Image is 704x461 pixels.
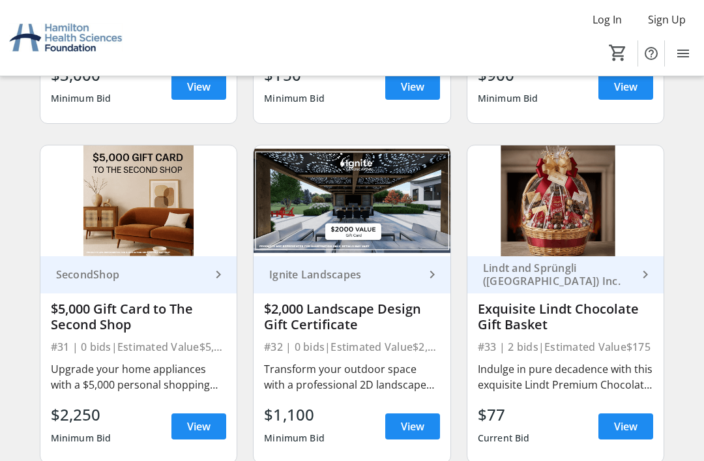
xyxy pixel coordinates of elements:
[171,74,226,100] a: View
[478,87,538,110] div: Minimum Bid
[424,267,440,282] mat-icon: keyboard_arrow_right
[385,413,440,439] a: View
[264,361,440,393] div: Transform your outdoor space with a professional 2D landscape design, valued at $2,000. Work with...
[401,419,424,434] span: View
[606,41,630,65] button: Cart
[187,419,211,434] span: View
[614,419,638,434] span: View
[51,361,227,393] div: Upgrade your home appliances with a $5,000 personal shopping spree from [GEOGRAPHIC_DATA]. The wi...
[51,426,111,450] div: Minimum Bid
[478,301,654,333] div: Exquisite Lindt Chocolate Gift Basket
[264,338,440,356] div: #32 | 0 bids | Estimated Value $2,000
[648,12,686,27] span: Sign Up
[264,426,325,450] div: Minimum Bid
[614,79,638,95] span: View
[670,40,696,67] button: Menu
[478,261,638,288] div: Lindt and Sprüngli ([GEOGRAPHIC_DATA]) Inc.
[598,74,653,100] a: View
[264,301,440,333] div: $2,000 Landscape Design Gift Certificate
[40,145,237,256] img: $5,000 Gift Card to The Second Shop
[478,361,654,393] div: Indulge in pure decadence with this exquisite Lindt Premium Chocolate Gift Basket, a luxurious co...
[638,40,664,67] button: Help
[478,403,530,426] div: $77
[51,403,111,426] div: $2,250
[211,267,226,282] mat-icon: keyboard_arrow_right
[598,413,653,439] a: View
[401,79,424,95] span: View
[582,9,632,30] button: Log In
[8,5,124,70] img: Hamilton Health Sciences Foundation's Logo
[478,426,530,450] div: Current Bid
[385,74,440,100] a: View
[593,12,622,27] span: Log In
[264,268,424,281] div: Ignite Landscapes
[264,87,325,110] div: Minimum Bid
[467,256,664,293] a: Lindt and Sprüngli ([GEOGRAPHIC_DATA]) Inc.
[51,87,111,110] div: Minimum Bid
[40,256,237,293] a: SecondShop
[638,9,696,30] button: Sign Up
[171,413,226,439] a: View
[264,403,325,426] div: $1,100
[638,267,653,282] mat-icon: keyboard_arrow_right
[467,145,664,256] img: Exquisite Lindt Chocolate Gift Basket
[51,301,227,333] div: $5,000 Gift Card to The Second Shop
[51,268,211,281] div: SecondShop
[254,145,450,256] img: $2,000 Landscape Design Gift Certificate
[254,256,450,293] a: Ignite Landscapes
[187,79,211,95] span: View
[478,338,654,356] div: #33 | 2 bids | Estimated Value $175
[51,338,227,356] div: #31 | 0 bids | Estimated Value $5,000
